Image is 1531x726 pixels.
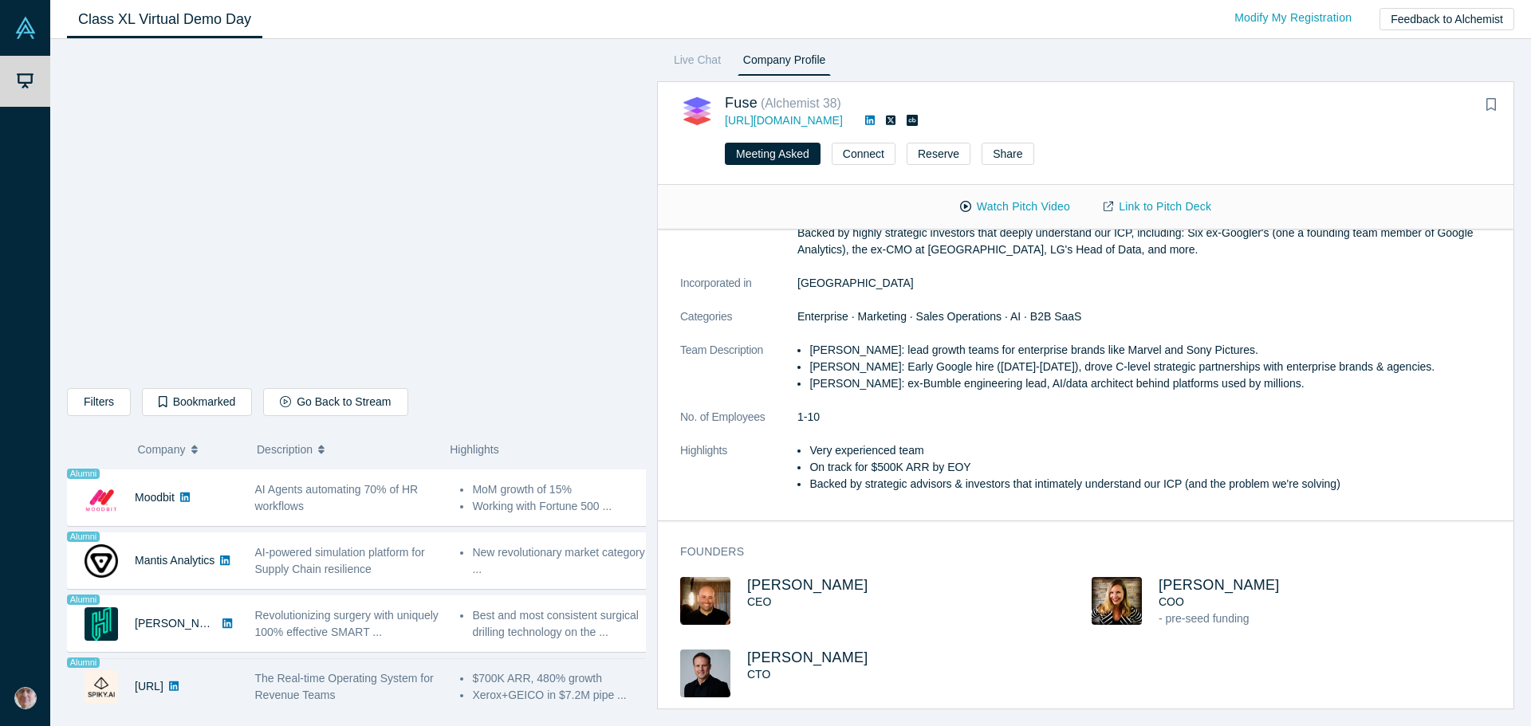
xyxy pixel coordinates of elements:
span: AI-powered simulation platform for Supply Chain resilience [255,546,425,575]
dt: Categories [680,308,797,342]
li: Best and most consistent surgical drilling technology on the ... [472,607,648,641]
li: [PERSON_NAME]: lead growth teams for enterprise brands like Marvel and Sony Pictures. [809,342,1503,359]
span: CTO [747,668,770,681]
span: Alumni [67,469,100,479]
a: [PERSON_NAME] [1159,577,1280,593]
span: Alumni [67,595,100,605]
a: [PERSON_NAME] [747,649,868,665]
a: Company Profile [738,50,831,76]
a: Link to Pitch Deck [1087,193,1228,221]
dd: [GEOGRAPHIC_DATA] [797,275,1503,292]
img: Hubly Surgical's Logo [85,607,118,641]
img: Jill Randell's Profile Image [1092,577,1142,625]
button: Share [982,143,1033,165]
img: Alchemist Vault Logo [14,17,37,39]
span: Revolutionizing surgery with uniquely 100% effective SMART ... [255,609,439,638]
a: Fuse [725,95,758,111]
img: Spiky.ai's Logo [85,670,118,704]
span: Enterprise · Marketing · Sales Operations · AI · B2B SaaS [797,310,1081,323]
li: New revolutionary market category ... [472,544,648,578]
img: Jeff Cherkassky's Profile Image [680,577,730,625]
li: $700K ARR, 480% growth [472,670,648,687]
iframe: Fuse [68,52,645,376]
dt: Incorporated in [680,275,797,308]
span: Alumni [67,657,100,668]
dt: No. of Employees [680,409,797,442]
span: The Real-time Operating System for Revenue Teams [255,672,434,701]
li: Working with Fortune 500 ... [472,498,648,515]
dd: 1-10 [797,409,1503,426]
button: Go Back to Stream [263,388,407,416]
span: Company [138,433,186,466]
a: Live Chat [668,50,726,76]
dt: Highlights [680,442,797,509]
dt: Team Description [680,342,797,409]
li: Xerox+GEICO in $7.2M pipe ... [472,687,648,704]
a: Moodbit [135,491,175,504]
a: [PERSON_NAME] Surgical [135,617,270,630]
button: Feedback to Alchemist [1379,8,1514,30]
small: ( Alchemist 38 ) [761,96,841,110]
span: Alumni [67,532,100,542]
a: Mantis Analytics [135,554,214,567]
span: Highlights [450,443,498,456]
h3: Founders [680,544,1481,560]
span: AI Agents automating 70% of HR workflows [255,483,419,512]
p: Backed by highly strategic investors that deeply understand our ICP, including: Six ex-Googler's ... [797,225,1503,258]
a: [URL][DOMAIN_NAME] [725,114,843,127]
li: On track for $500K ARR by EOY [809,459,1503,476]
span: COO [1159,595,1184,608]
button: Description [257,433,433,466]
a: Class XL Virtual Demo Day [67,1,262,38]
li: MoM growth of 15% [472,481,648,498]
img: Mantis Analytics's Logo [85,544,118,578]
img: Fuse's Logo [680,94,714,128]
a: [PERSON_NAME] [747,577,868,593]
button: Filters [67,388,131,416]
button: Watch Pitch Video [943,193,1087,221]
button: Connect [832,143,895,165]
button: Bookmark [1480,94,1502,116]
span: Description [257,433,313,466]
a: Meeting Asked [725,143,821,165]
button: Company [138,433,241,466]
a: [URL] [135,680,163,693]
li: [PERSON_NAME]: Early Google hire ([DATE]-[DATE]), drove C-level strategic partnerships with enter... [809,359,1503,375]
button: Bookmarked [142,388,252,416]
img: Joe Spivack's Account [14,687,37,709]
span: CEO [747,595,771,608]
span: - pre-seed funding [1159,612,1250,625]
a: Modify My Registration [1218,4,1368,32]
img: Tom Counsell's Profile Image [680,649,730,697]
li: [PERSON_NAME]: ex-Bumble engineering lead, AI/data architect behind platforms used by millions. [809,375,1503,392]
li: Very experienced team [809,442,1503,459]
img: Moodbit's Logo [85,481,118,515]
button: Reserve [907,143,970,165]
li: Backed by strategic advisors & investors that intimately understand our ICP (and the problem we'r... [809,476,1503,493]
